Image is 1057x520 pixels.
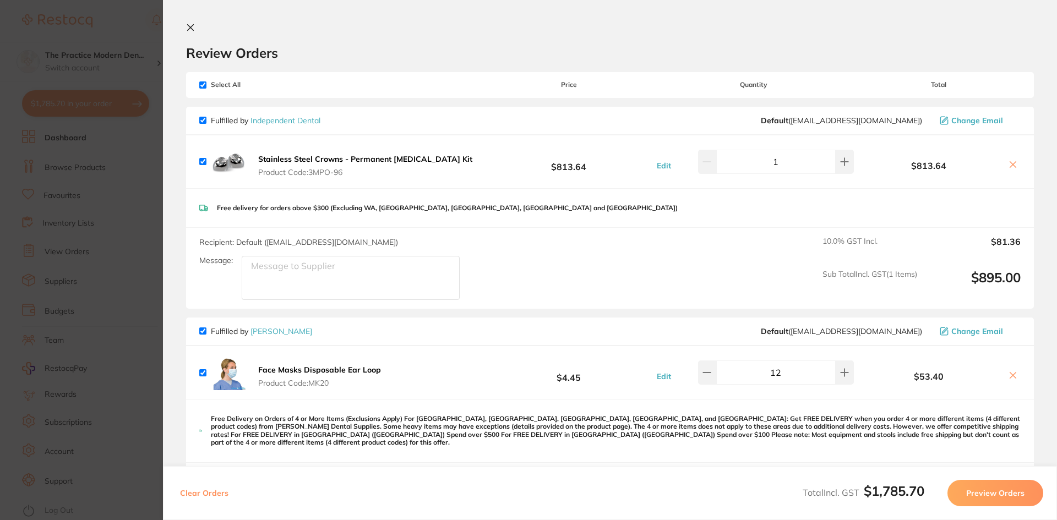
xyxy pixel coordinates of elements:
[250,116,320,125] a: Independent Dental
[926,270,1021,300] output: $895.00
[857,371,1001,381] b: $53.40
[857,81,1021,89] span: Total
[258,379,381,387] span: Product Code: MK20
[864,483,924,499] b: $1,785.70
[211,116,320,125] p: Fulfilled by
[255,154,476,177] button: Stainless Steel Crowns - Permanent [MEDICAL_DATA] Kit Product Code:3MPO-96
[761,327,922,336] span: save@adamdental.com.au
[217,204,678,212] p: Free delivery for orders above $300 (Excluding WA, [GEOGRAPHIC_DATA], [GEOGRAPHIC_DATA], [GEOGRAP...
[487,151,651,172] b: $813.64
[926,237,1021,261] output: $81.36
[487,81,651,89] span: Price
[761,326,788,336] b: Default
[822,270,917,300] span: Sub Total Incl. GST ( 1 Items)
[250,326,312,336] a: [PERSON_NAME]
[487,363,651,383] b: $4.45
[186,45,1034,61] h2: Review Orders
[936,116,1021,125] button: Change Email
[653,371,674,381] button: Edit
[258,365,381,375] b: Face Masks Disposable Ear Loop
[199,237,398,247] span: Recipient: Default ( [EMAIL_ADDRESS][DOMAIN_NAME] )
[651,81,857,89] span: Quantity
[936,326,1021,336] button: Change Email
[258,168,472,177] span: Product Code: 3MPO-96
[761,116,788,125] b: Default
[947,480,1043,506] button: Preview Orders
[653,161,674,171] button: Edit
[255,365,384,388] button: Face Masks Disposable Ear Loop Product Code:MK20
[211,327,312,336] p: Fulfilled by
[951,116,1003,125] span: Change Email
[199,256,233,265] label: Message:
[199,81,309,89] span: Select All
[211,355,246,390] img: MWNlbzFjMQ
[761,116,922,125] span: orders@independentdental.com.au
[857,161,1001,171] b: $813.64
[211,415,1021,447] p: Free Delivery on Orders of 4 or More Items (Exclusions Apply) For [GEOGRAPHIC_DATA], [GEOGRAPHIC_...
[951,327,1003,336] span: Change Email
[803,487,924,498] span: Total Incl. GST
[822,237,917,261] span: 10.0 % GST Incl.
[177,480,232,506] button: Clear Orders
[211,144,246,179] img: aWVjOWx4NA
[258,154,472,164] b: Stainless Steel Crowns - Permanent [MEDICAL_DATA] Kit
